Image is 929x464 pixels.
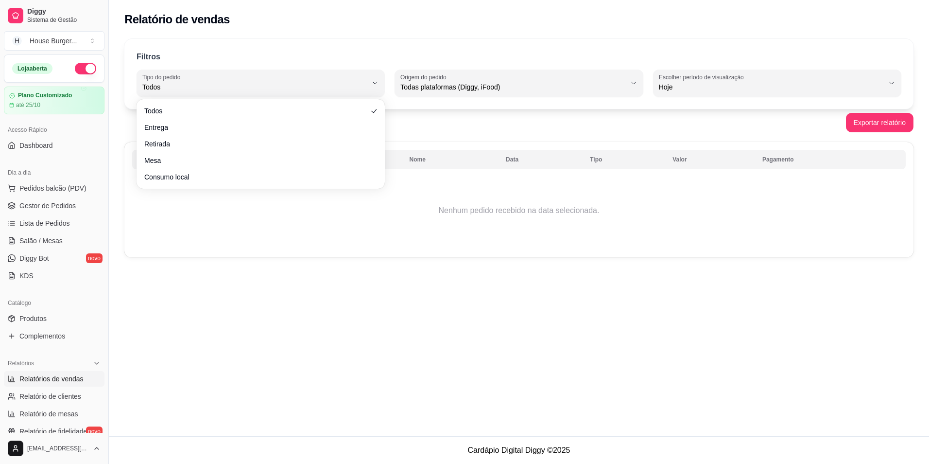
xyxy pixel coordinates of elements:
[19,331,65,341] span: Complementos
[27,7,101,16] span: Diggy
[404,150,500,169] th: Nome
[142,82,367,92] span: Todos
[109,436,929,464] footer: Cardápio Digital Diggy © 2025
[757,150,906,169] th: Pagamento
[400,82,625,92] span: Todas plataformas (Diggy, iFood)
[18,92,72,99] article: Plano Customizado
[75,63,96,74] button: Alterar Status
[137,51,160,63] p: Filtros
[19,392,81,401] span: Relatório de clientes
[4,31,104,51] button: Select a team
[19,201,76,211] span: Gestor de Pedidos
[4,165,104,180] div: Dia a dia
[4,295,104,311] div: Catálogo
[19,427,87,436] span: Relatório de fidelidade
[19,236,63,246] span: Salão / Mesas
[144,156,367,165] span: Mesa
[584,150,667,169] th: Tipo
[659,82,884,92] span: Hoje
[144,172,367,182] span: Consumo local
[30,36,77,46] div: House Burger ...
[124,12,230,27] h2: Relatório de vendas
[144,123,367,132] span: Entrega
[4,122,104,138] div: Acesso Rápido
[19,374,84,384] span: Relatórios de vendas
[12,36,22,46] span: H
[667,150,757,169] th: Valor
[144,139,367,149] span: Retirada
[144,106,367,116] span: Todos
[500,150,584,169] th: Data
[27,445,89,452] span: [EMAIL_ADDRESS][DOMAIN_NAME]
[8,359,34,367] span: Relatórios
[19,141,53,150] span: Dashboard
[400,73,449,81] label: Origem do pedido
[132,172,906,250] td: Nenhum pedido recebido na data selecionada.
[142,73,184,81] label: Tipo do pedido
[19,409,78,419] span: Relatório de mesas
[19,253,49,263] span: Diggy Bot
[27,16,101,24] span: Sistema de Gestão
[659,73,747,81] label: Escolher período de visualização
[12,63,52,74] div: Loja aberta
[132,150,259,169] th: N.pedido
[19,183,86,193] span: Pedidos balcão (PDV)
[19,271,34,281] span: KDS
[16,101,40,109] article: até 25/10
[846,113,913,132] button: Exportar relatório
[19,218,70,228] span: Lista de Pedidos
[19,314,47,323] span: Produtos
